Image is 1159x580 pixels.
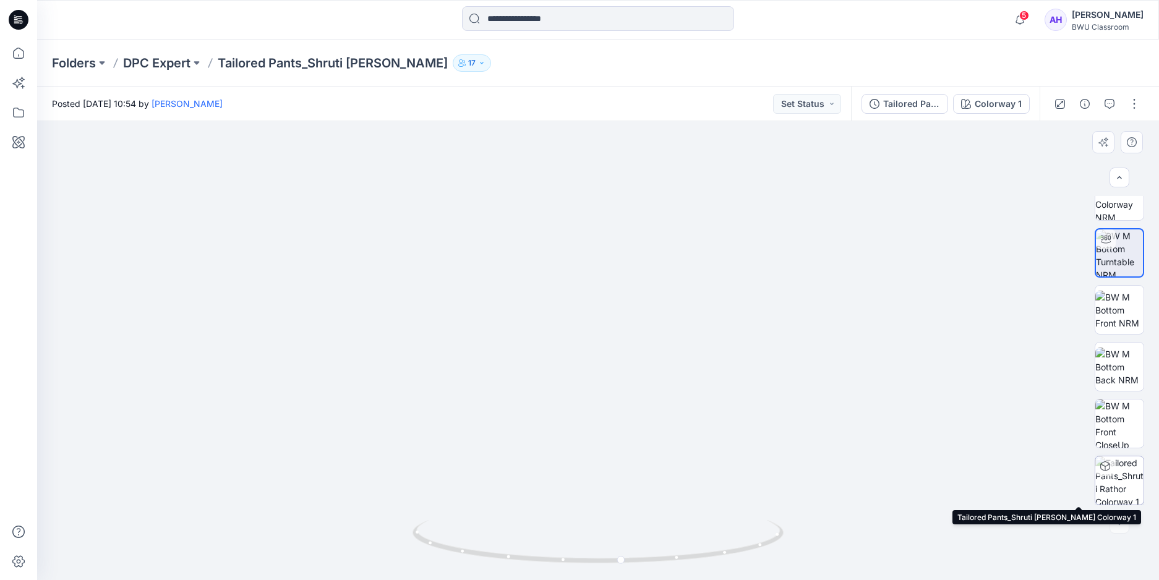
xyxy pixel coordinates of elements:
[52,54,96,72] a: Folders
[218,54,448,72] p: Tailored Pants_Shruti [PERSON_NAME]
[468,56,476,70] p: 17
[1096,229,1143,276] img: BW M Bottom Turntable NRM
[1095,348,1144,386] img: BW M Bottom Back NRM
[1019,11,1029,20] span: 5
[52,97,223,110] span: Posted [DATE] 10:54 by
[152,98,223,109] a: [PERSON_NAME]
[453,54,491,72] button: 17
[1095,456,1144,505] img: Tailored Pants_Shruti Rathor Colorway 1
[123,54,190,72] a: DPC Expert
[1075,94,1095,114] button: Details
[862,94,948,114] button: Tailored Pants_Shruti [PERSON_NAME]
[1072,7,1144,22] div: [PERSON_NAME]
[1045,9,1067,31] div: AH
[1095,291,1144,330] img: BW M Bottom Front NRM
[975,97,1022,111] div: Colorway 1
[953,94,1030,114] button: Colorway 1
[1095,172,1144,220] img: BW M Bottom Colorway NRM
[883,97,940,111] div: Tailored Pants_Shruti [PERSON_NAME]
[1095,399,1144,448] img: BW M Bottom Front CloseUp NRM
[1072,22,1144,32] div: BWU Classroom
